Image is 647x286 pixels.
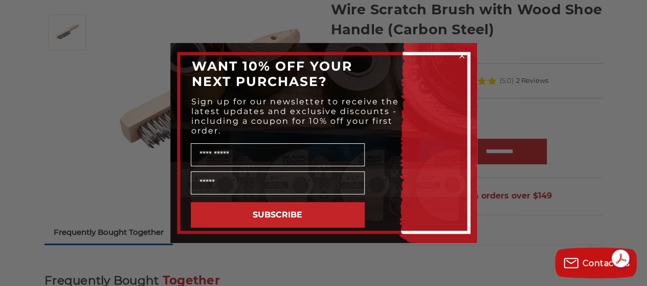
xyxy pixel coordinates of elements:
button: SUBSCRIBE [191,202,365,228]
button: Close dialog [457,51,467,61]
span: Contact us [583,258,630,268]
span: Sign up for our newsletter to receive the latest updates and exclusive discounts - including a co... [191,97,399,136]
button: Contact us [555,248,637,278]
span: WANT 10% OFF YOUR NEXT PURCHASE? [192,58,352,89]
input: Email [191,171,365,194]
